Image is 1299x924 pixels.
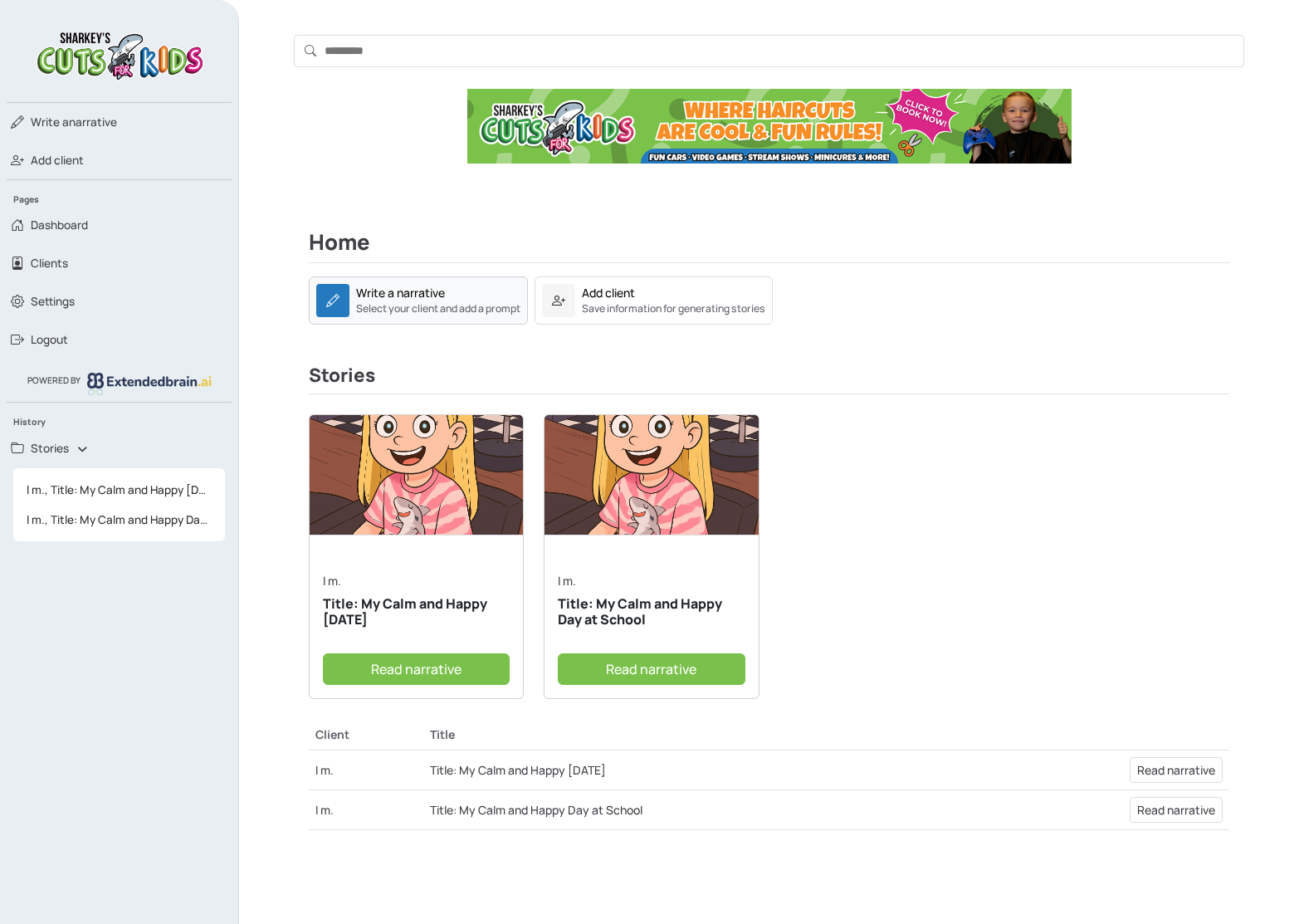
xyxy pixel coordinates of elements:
[31,114,117,130] span: narrative
[20,505,218,535] span: l m., Title: My Calm and Happy Day at School
[31,152,84,169] span: Add client
[582,284,635,301] div: Add client
[31,331,68,348] span: Logout
[31,115,69,130] span: Write a
[545,415,758,535] img: narrative
[309,230,1229,263] h2: Home
[309,364,1229,394] h3: Stories
[323,653,510,685] a: Read narrative
[558,653,745,685] a: Read narrative
[315,802,334,818] a: l m.
[32,27,207,82] img: logo
[558,596,745,628] h5: Title: My Calm and Happy Day at School
[315,762,334,778] a: l m.
[323,596,510,628] h5: Title: My Calm and Happy [DATE]
[310,415,523,535] img: narrative
[13,475,225,505] a: l m., Title: My Calm and Happy [DATE]
[467,89,1072,164] img: Ad Banner
[535,276,773,325] a: Add clientSave information for generating stories
[87,373,212,394] img: logo
[31,293,75,310] span: Settings
[582,301,765,316] small: Save information for generating stories
[1130,757,1223,783] a: Read narrative
[1130,797,1223,823] a: Read narrative
[31,440,69,457] span: Stories
[309,276,528,325] a: Write a narrativeSelect your client and add a prompt
[31,255,68,271] span: Clients
[535,291,773,306] a: Add clientSave information for generating stories
[356,301,520,316] small: Select your client and add a prompt
[558,573,576,589] a: l m.
[31,217,88,233] span: Dashboard
[309,719,423,750] th: Client
[430,802,642,818] a: Title: My Calm and Happy Day at School
[356,284,445,301] div: Write a narrative
[20,475,218,505] span: l m., Title: My Calm and Happy [DATE]
[323,573,341,589] a: l m.
[309,291,528,306] a: Write a narrativeSelect your client and add a prompt
[423,719,971,750] th: Title
[430,762,606,778] a: Title: My Calm and Happy [DATE]
[13,505,225,535] a: l m., Title: My Calm and Happy Day at School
